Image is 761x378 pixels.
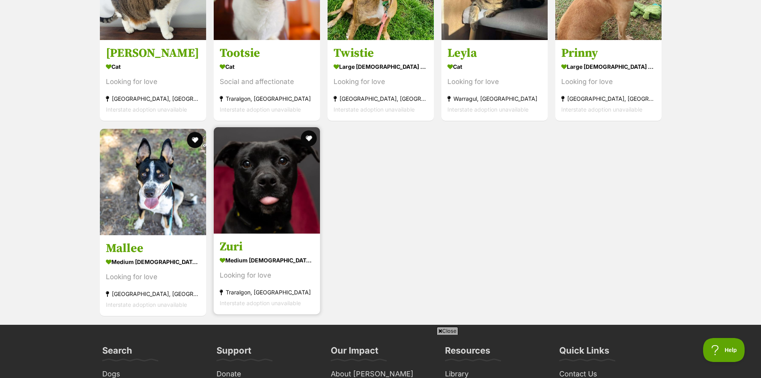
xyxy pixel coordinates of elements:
div: Looking for love [334,77,428,88]
h3: Search [102,345,132,361]
span: Interstate adoption unavailable [334,106,415,113]
div: large [DEMOGRAPHIC_DATA] Dog [561,61,656,73]
div: Traralgon, [GEOGRAPHIC_DATA] [220,287,314,298]
div: Social and affectionate [220,77,314,88]
div: [GEOGRAPHIC_DATA], [GEOGRAPHIC_DATA] [561,94,656,104]
h3: Quick Links [559,345,609,361]
div: Cat [447,61,542,73]
div: Looking for love [106,77,200,88]
div: [GEOGRAPHIC_DATA], [GEOGRAPHIC_DATA] [106,288,200,299]
h3: Mallee [106,241,200,256]
h3: Twistie [334,46,428,61]
div: Looking for love [561,77,656,88]
img: Mallee [100,129,206,235]
div: medium [DEMOGRAPHIC_DATA] Dog [220,254,314,266]
span: Interstate adoption unavailable [220,300,301,306]
span: Close [437,327,458,335]
a: Mallee medium [DEMOGRAPHIC_DATA] Dog Looking for love [GEOGRAPHIC_DATA], [GEOGRAPHIC_DATA] Inters... [100,235,206,316]
a: Leyla Cat Looking for love Warragul, [GEOGRAPHIC_DATA] Interstate adoption unavailable favourite [441,40,548,121]
div: Looking for love [447,77,542,88]
div: Warragul, [GEOGRAPHIC_DATA] [447,94,542,104]
a: Prinny large [DEMOGRAPHIC_DATA] Dog Looking for love [GEOGRAPHIC_DATA], [GEOGRAPHIC_DATA] Interst... [555,40,662,121]
div: Cat [220,61,314,73]
div: [GEOGRAPHIC_DATA], [GEOGRAPHIC_DATA] [106,94,200,104]
div: [GEOGRAPHIC_DATA], [GEOGRAPHIC_DATA] [334,94,428,104]
iframe: Advertisement [187,338,574,374]
div: Looking for love [220,270,314,281]
a: Twistie large [DEMOGRAPHIC_DATA] Dog Looking for love [GEOGRAPHIC_DATA], [GEOGRAPHIC_DATA] Inters... [328,40,434,121]
h3: Zuri [220,239,314,254]
a: [PERSON_NAME] Cat Looking for love [GEOGRAPHIC_DATA], [GEOGRAPHIC_DATA] Interstate adoption unava... [100,40,206,121]
span: Interstate adoption unavailable [447,106,529,113]
img: Zuri [214,127,320,234]
div: medium [DEMOGRAPHIC_DATA] Dog [106,256,200,268]
h3: Prinny [561,46,656,61]
a: Tootsie Cat Social and affectionate Traralgon, [GEOGRAPHIC_DATA] Interstate adoption unavailable ... [214,40,320,121]
h3: Tootsie [220,46,314,61]
button: favourite [187,132,203,148]
div: Cat [106,61,200,73]
div: Looking for love [106,272,200,282]
span: Interstate adoption unavailable [106,301,187,308]
h3: Leyla [447,46,542,61]
h3: [PERSON_NAME] [106,46,200,61]
span: Interstate adoption unavailable [220,106,301,113]
iframe: Help Scout Beacon - Open [703,338,745,362]
button: favourite [301,130,317,146]
span: Interstate adoption unavailable [106,106,187,113]
a: Zuri medium [DEMOGRAPHIC_DATA] Dog Looking for love Traralgon, [GEOGRAPHIC_DATA] Interstate adopt... [214,233,320,314]
div: large [DEMOGRAPHIC_DATA] Dog [334,61,428,73]
span: Interstate adoption unavailable [561,106,642,113]
div: Traralgon, [GEOGRAPHIC_DATA] [220,94,314,104]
